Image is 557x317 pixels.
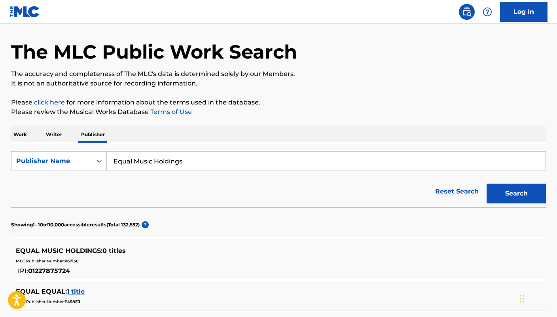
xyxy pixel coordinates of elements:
form: Search Form [11,151,546,207]
img: MLC Logo [9,6,40,17]
iframe: Chat Widget [517,279,557,317]
p: Please review the Musical Works Database [11,107,546,117]
a: Log In [500,2,548,22]
div: Help [479,4,495,20]
span: MLC Publisher Number: [16,299,64,304]
span: EQUAL MUSIC HOLDINGS : [16,247,102,254]
span: 1 title [67,288,85,295]
h1: The MLC Public Work Search [11,40,297,64]
p: It is not an authoritative source for recording information. [11,79,546,88]
a: Reset Search [431,183,483,200]
img: help [483,7,492,17]
img: search [462,7,472,17]
a: Public Search [459,4,475,20]
span: 0 titles [102,247,126,254]
div: Drag [520,287,525,311]
p: The accuracy and completeness of The MLC's data is determined solely by our Members. [11,69,546,79]
div: Publisher Name [16,156,87,166]
span: P458EJ [64,299,80,304]
a: Terms of Use [149,108,192,116]
a: click here [34,99,65,106]
span: ? [142,221,149,228]
span: 01227875724 [28,267,70,275]
p: Work [11,126,29,143]
span: P671SC [64,258,79,264]
p: Showing 1 - 10 of 10,000 accessible results (Total 132,552 ) [11,221,140,228]
span: IPI: [18,267,28,275]
span: EQUAL EQUAL : [16,288,67,295]
button: Search [487,184,546,203]
p: Please for more information about the terms used in the database. [11,98,546,107]
span: MLC Publisher Number: [16,258,64,264]
p: Publisher [79,126,107,143]
p: Writer [44,126,64,143]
